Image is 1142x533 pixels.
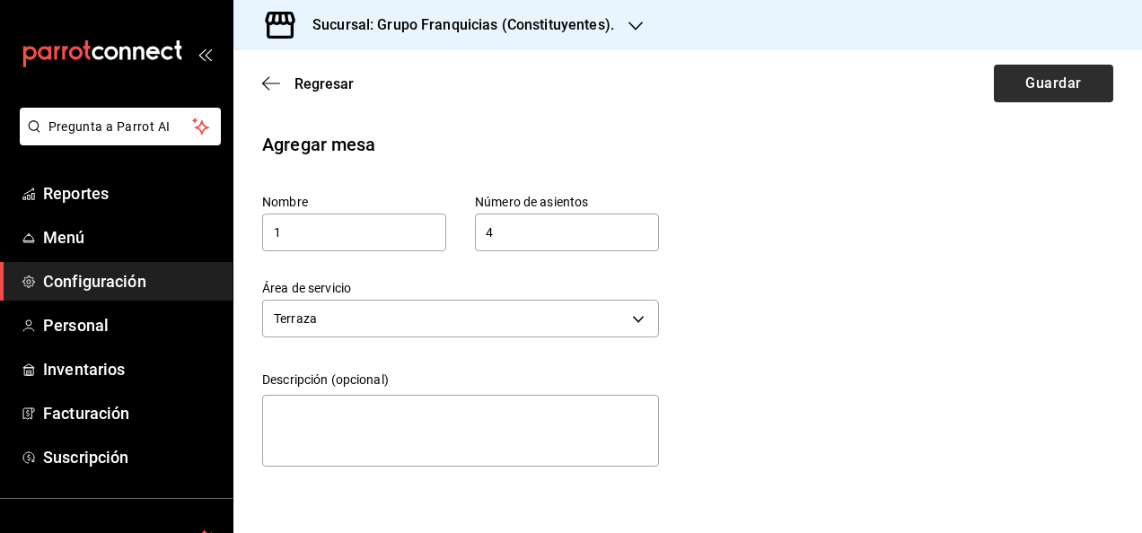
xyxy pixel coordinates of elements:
button: Regresar [262,75,354,92]
button: open_drawer_menu [198,47,212,61]
span: Personal [43,313,218,337]
input: Max. 4 caracteres [262,214,446,251]
span: Regresar [294,75,354,92]
h3: Sucursal: Grupo Franquicias (Constituyentes). [298,14,614,36]
button: Guardar [994,65,1113,102]
label: Número de asientos [475,196,659,208]
button: Pregunta a Parrot AI [20,108,221,145]
span: Reportes [43,181,218,205]
label: Nombre [262,196,446,208]
span: Suscripción [43,445,218,469]
span: Pregunta a Parrot AI [48,118,193,136]
a: Pregunta a Parrot AI [13,130,221,149]
label: Área de servicio [262,282,659,294]
span: Inventarios [43,357,218,381]
span: Facturación [43,401,218,425]
div: Terraza [262,300,659,337]
span: Menú [43,225,218,249]
div: Agregar mesa [262,131,1113,158]
label: Descripción (opcional) [262,373,659,386]
span: Configuración [43,269,218,293]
